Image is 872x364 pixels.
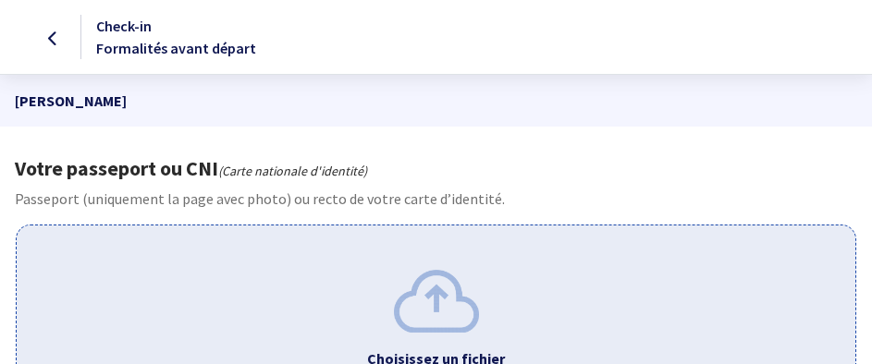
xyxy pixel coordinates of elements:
[15,188,857,210] p: Passeport (uniquement la page avec photo) ou recto de votre carte d’identité.
[218,163,367,179] i: (Carte nationale d'identité)
[15,156,857,180] h1: Votre passeport ou CNI
[96,17,256,57] span: Check-in Formalités avant départ
[15,75,857,127] p: [PERSON_NAME]
[394,270,479,332] img: upload.png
